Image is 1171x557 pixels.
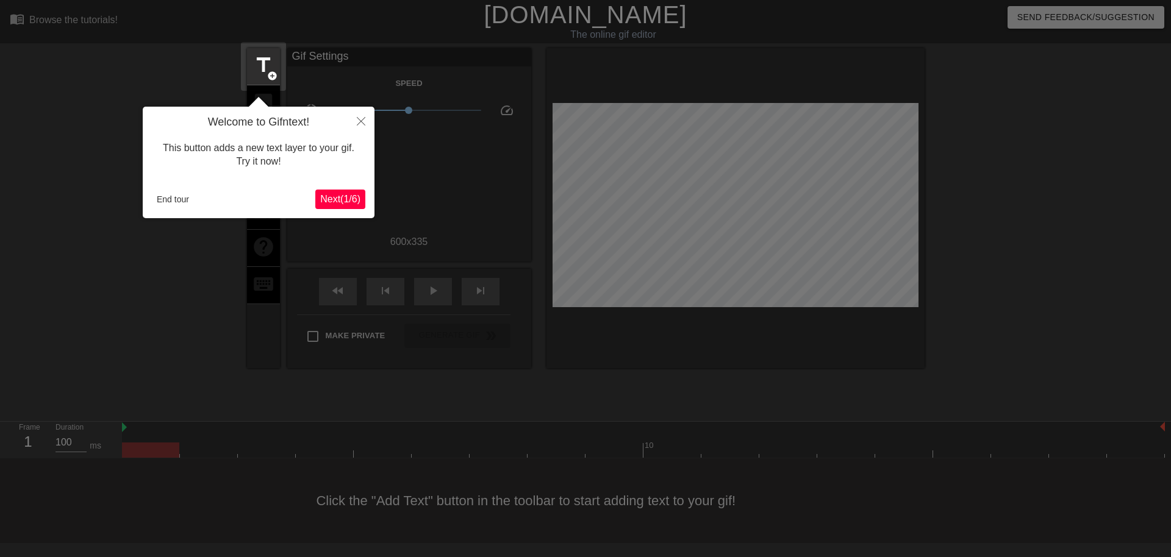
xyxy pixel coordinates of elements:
button: Next [315,190,365,209]
h4: Welcome to Gifntext! [152,116,365,129]
button: End tour [152,190,194,208]
span: Next ( 1 / 6 ) [320,194,360,204]
button: Close [348,107,374,135]
div: This button adds a new text layer to your gif. Try it now! [152,129,365,181]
